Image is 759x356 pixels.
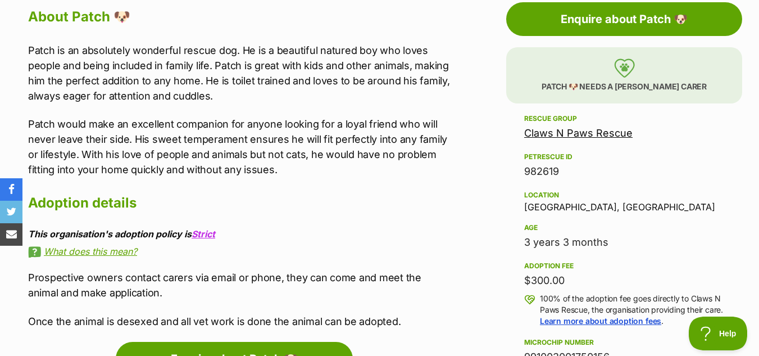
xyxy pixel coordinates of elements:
[28,246,452,256] a: What does this mean?
[540,316,661,326] a: Learn more about adoption fees
[524,262,724,271] div: Adoption fee
[28,270,452,300] p: Prospective owners contact carers via email or phone, they can come and meet the animal and make ...
[28,229,452,239] div: This organisation's adoption policy is
[192,228,215,240] a: Strict
[524,152,724,161] div: PetRescue ID
[28,4,452,29] h2: About Patch 🐶
[524,127,633,139] a: Claws N Paws Rescue
[506,2,742,36] a: Enquire about Patch 🐶
[540,293,724,327] p: 100% of the adoption fee goes directly to Claws N Paws Rescue, the organisation providing their c...
[524,235,724,250] div: 3 years 3 months
[524,164,724,179] div: 982619
[524,188,724,212] div: [GEOGRAPHIC_DATA], [GEOGRAPHIC_DATA]
[28,314,452,329] p: Once the animal is desexed and all vet work is done the animal can be adopted.
[524,338,724,347] div: Microchip number
[689,317,748,350] iframe: Help Scout Beacon - Open
[524,191,724,200] div: Location
[28,191,452,215] h2: Adoption details
[28,43,452,103] p: Patch is an absolutely wonderful rescue dog. He is a beautiful natured boy who loves people and b...
[524,223,724,232] div: Age
[506,47,742,103] p: Patch 🐶 needs a [PERSON_NAME] carer
[614,58,635,78] img: foster-care-31f2a1ccfb079a48fc4dc6d2a002ce68c6d2b76c7ccb9e0da61f6cd5abbf869a.svg
[524,114,724,123] div: Rescue group
[28,116,452,177] p: Patch would make an excellent companion for anyone looking for a loyal friend who will never leav...
[524,273,724,289] div: $300.00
